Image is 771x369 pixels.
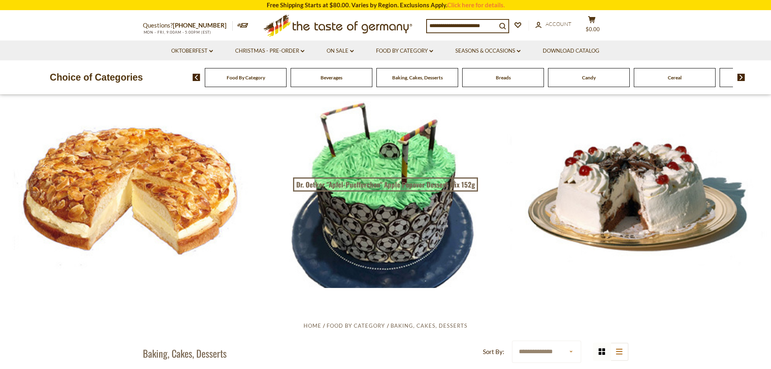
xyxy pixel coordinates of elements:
[376,47,433,55] a: Food By Category
[327,47,354,55] a: On Sale
[143,20,233,31] p: Questions?
[737,74,745,81] img: next arrow
[143,30,212,34] span: MON - FRI, 9:00AM - 5:00PM (EST)
[227,75,265,81] a: Food By Category
[586,26,600,32] span: $0.00
[455,47,520,55] a: Seasons & Occasions
[580,16,604,36] button: $0.00
[543,47,599,55] a: Download Catalog
[483,347,504,357] label: Sort By:
[391,322,467,329] a: Baking, Cakes, Desserts
[447,1,505,9] a: Click here for details.
[143,347,227,359] h1: Baking, Cakes, Desserts
[321,75,342,81] a: Beverages
[304,322,321,329] a: Home
[173,21,227,29] a: [PHONE_NUMBER]
[171,47,213,55] a: Oktoberfest
[535,20,571,29] a: Account
[193,74,200,81] img: previous arrow
[235,47,304,55] a: Christmas - PRE-ORDER
[546,21,571,27] span: Account
[668,75,682,81] a: Cereal
[582,75,596,81] a: Candy
[293,177,478,192] a: Dr. Oetker "Apfel-Puefferchen" Apple Popover Dessert Mix 152g
[327,322,385,329] a: Food By Category
[392,75,443,81] a: Baking, Cakes, Desserts
[496,75,511,81] a: Breads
